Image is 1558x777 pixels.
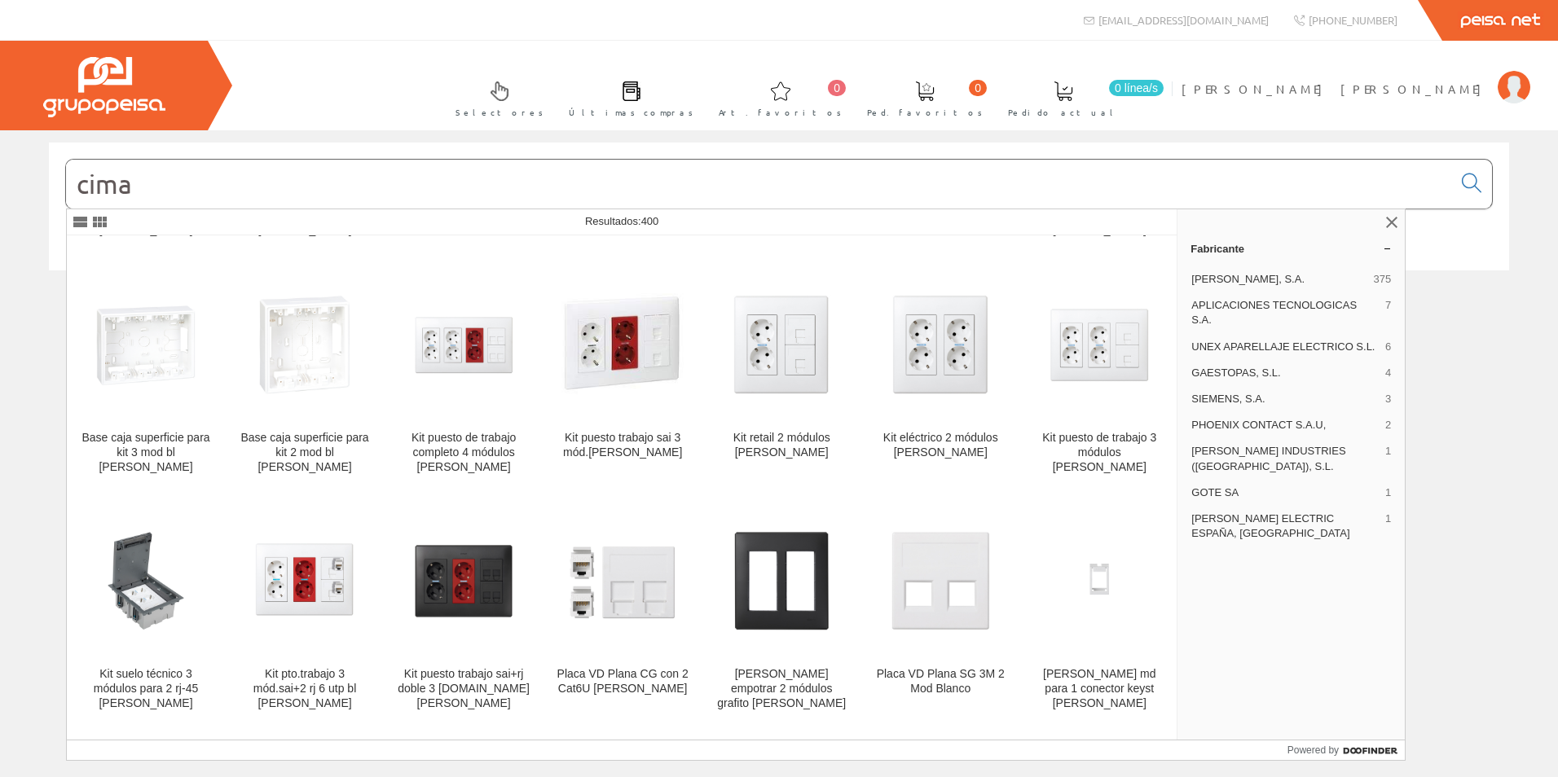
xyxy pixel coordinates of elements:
[398,515,530,647] img: Kit puesto trabajo sai+rj doble 3 mód.gr simon
[1191,366,1379,380] span: GAESTOPAS, S.L.
[80,515,212,647] img: Kit suelo técnico 3 módulos para 2 rj-45 simon
[1191,485,1379,500] span: GOTE SA
[1191,511,1379,541] span: [PERSON_NAME] ELECTRIC ESPAÑA, [GEOGRAPHIC_DATA]
[239,515,371,647] img: Kit pto.trabajo 3 mód.sai+2 rj 6 utp bl simon
[874,667,1006,696] div: Placa VD Plana SG 3M 2 Mod Blanco
[239,431,371,475] div: Base caja superficie para kit 2 mod bl [PERSON_NAME]
[828,80,846,96] span: 0
[398,279,530,410] img: Kit puesto de trabajo completo 4 módulos simon
[544,258,702,494] a: Kit puesto trabajo sai 3 mód.blanco simon Kit puesto trabajo sai 3 mód.[PERSON_NAME]
[398,667,530,711] div: Kit puesto trabajo sai+rj doble 3 [DOMAIN_NAME] [PERSON_NAME]
[398,431,530,475] div: Kit puesto de trabajo completo 4 módulos [PERSON_NAME]
[66,160,1452,209] input: Buscar...
[1385,366,1391,380] span: 4
[557,667,689,696] div: Placa VD Plana CG con 2 Cat6U [PERSON_NAME]
[239,279,371,410] img: Base caja superficie para kit 2 mod bl simon
[1191,298,1379,327] span: APLICACIONES TECNOLOGICAS S.A.
[456,104,544,121] span: Selectores
[569,104,693,121] span: Últimas compras
[557,515,689,647] img: Placa VD Plana CG con 2 Cat6U Blanco Simon
[867,104,983,121] span: Ped. favoritos
[585,215,658,227] span: Resultados:
[1385,485,1391,500] span: 1
[969,80,987,96] span: 0
[43,57,165,117] img: Grupo Peisa
[702,494,860,730] a: Marco empotrar 2 módulos grafito simon [PERSON_NAME] empotrar 2 módulos grafito [PERSON_NAME]
[861,258,1019,494] a: Kit eléctrico 2 módulos blanco simon Kit eléctrico 2 módulos [PERSON_NAME]
[1098,13,1269,27] span: [EMAIL_ADDRESS][DOMAIN_NAME]
[1385,392,1391,406] span: 3
[874,279,1006,410] img: Kit eléctrico 2 módulos blanco simon
[385,494,543,730] a: Kit puesto trabajo sai+rj doble 3 mód.gr simon Kit puesto trabajo sai+rj doble 3 [DOMAIN_NAME] [P...
[1109,80,1164,96] span: 0 línea/s
[544,494,702,730] a: Placa VD Plana CG con 2 Cat6U Blanco Simon Placa VD Plana CG con 2 Cat6U [PERSON_NAME]
[1182,68,1530,83] a: [PERSON_NAME] [PERSON_NAME]
[641,215,659,227] span: 400
[1385,340,1391,354] span: 6
[67,258,225,494] a: Base caja superficie para kit 3 mod bl simon Base caja superficie para kit 3 mod bl [PERSON_NAME]
[49,291,1509,305] div: © Grupo Peisa
[1033,515,1165,647] img: Modulo md para 1 conector keyst l simon
[1309,13,1397,27] span: [PHONE_NUMBER]
[702,258,860,494] a: Kit retail 2 módulos blanco simon Kit retail 2 módulos [PERSON_NAME]
[552,68,702,127] a: Últimas compras
[385,258,543,494] a: Kit puesto de trabajo completo 4 módulos simon Kit puesto de trabajo completo 4 módulos [PERSON_N...
[1191,418,1379,432] span: PHOENIX CONTACT S.A.U,
[715,279,847,410] img: Kit retail 2 módulos blanco simon
[1287,743,1339,757] span: Powered by
[557,431,689,460] div: Kit puesto trabajo sai 3 mód.[PERSON_NAME]
[1008,104,1119,121] span: Pedido actual
[715,667,847,711] div: [PERSON_NAME] empotrar 2 módulos grafito [PERSON_NAME]
[1033,431,1165,475] div: Kit puesto de trabajo 3 módulos [PERSON_NAME]
[80,667,212,711] div: Kit suelo técnico 3 módulos para 2 rj-45 [PERSON_NAME]
[1191,392,1379,406] span: SIEMENS, S.A.
[1191,272,1367,287] span: [PERSON_NAME], S.A.
[719,104,842,121] span: Art. favoritos
[715,431,847,460] div: Kit retail 2 módulos [PERSON_NAME]
[439,68,552,127] a: Selectores
[1177,235,1405,261] a: Fabricante
[80,279,212,410] img: Base caja superficie para kit 3 mod bl simon
[80,431,212,475] div: Base caja superficie para kit 3 mod bl [PERSON_NAME]
[1033,279,1165,410] img: Kit puesto de trabajo 3 módulos blanco simon
[239,667,371,711] div: Kit pto.trabajo 3 mód.sai+2 rj 6 utp bl [PERSON_NAME]
[1191,340,1379,354] span: UNEX APARELLAJE ELECTRICO S.L.
[1385,298,1391,327] span: 7
[557,293,689,395] img: Kit puesto trabajo sai 3 mód.blanco simon
[1020,494,1178,730] a: Modulo md para 1 conector keyst l simon [PERSON_NAME] md para 1 conector keyst [PERSON_NAME]
[861,494,1019,730] a: Placa VD Plana SG 3M 2 Mod Blanco Placa VD Plana SG 3M 2 Mod Blanco
[1191,444,1379,473] span: [PERSON_NAME] INDUSTRIES ([GEOGRAPHIC_DATA]), S.L.
[67,494,225,730] a: Kit suelo técnico 3 módulos para 2 rj-45 simon Kit suelo técnico 3 módulos para 2 rj-45 [PERSON_N...
[1287,740,1406,760] a: Powered by
[1385,418,1391,432] span: 2
[1182,81,1490,97] span: [PERSON_NAME] [PERSON_NAME]
[1385,511,1391,541] span: 1
[226,258,384,494] a: Base caja superficie para kit 2 mod bl simon Base caja superficie para kit 2 mod bl [PERSON_NAME]
[226,494,384,730] a: Kit pto.trabajo 3 mód.sai+2 rj 6 utp bl simon Kit pto.trabajo 3 mód.sai+2 rj 6 utp bl [PERSON_NAME]
[874,515,1006,647] img: Placa VD Plana SG 3M 2 Mod Blanco
[1385,444,1391,473] span: 1
[1033,667,1165,711] div: [PERSON_NAME] md para 1 conector keyst [PERSON_NAME]
[1374,272,1392,287] span: 375
[874,431,1006,460] div: Kit eléctrico 2 módulos [PERSON_NAME]
[715,515,847,647] img: Marco empotrar 2 módulos grafito simon
[1020,258,1178,494] a: Kit puesto de trabajo 3 módulos blanco simon Kit puesto de trabajo 3 módulos [PERSON_NAME]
